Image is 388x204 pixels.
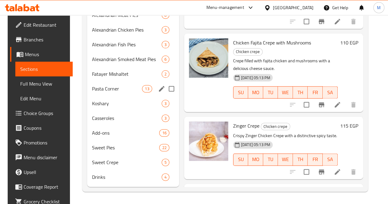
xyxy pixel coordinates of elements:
[159,129,169,137] div: items
[92,173,162,181] span: Drinks
[325,155,335,164] span: SA
[236,155,246,164] span: SU
[323,153,338,166] button: SA
[295,88,305,97] span: TH
[295,155,305,164] span: TH
[263,86,278,98] button: TU
[334,168,341,175] a: Edit menu item
[92,26,162,33] span: Alexandrian Chicken Pies
[308,153,323,166] button: FR
[162,27,169,33] span: 3
[233,38,311,47] span: Chicken Fajita Crepe with Mushrooms
[87,52,179,67] div: Alexandrian Smoked Meat Pies6
[20,80,67,87] span: Full Menu View
[377,4,381,11] span: M
[162,160,169,165] span: 5
[261,123,290,130] span: Chicken crepe
[189,38,228,78] img: Chicken Fajita Crepe with Mushrooms
[251,155,261,164] span: MO
[25,51,67,58] span: Menus
[10,121,72,135] a: Coupons
[24,36,67,43] span: Branches
[24,168,67,176] span: Upsell
[10,165,72,179] a: Upsell
[206,4,244,11] div: Menu-management
[310,88,320,97] span: FR
[92,114,162,122] span: Casseroles
[24,124,67,132] span: Coupons
[233,48,263,56] div: Chicken crepe
[162,70,169,78] div: items
[162,56,169,63] div: items
[87,125,179,140] div: Add-ons16
[300,98,313,111] span: Select to update
[92,100,162,107] span: Koshary
[233,121,259,130] span: Zinger Crepe
[300,165,313,178] span: Select to update
[162,56,169,62] span: 6
[239,142,273,148] span: [DATE] 05:13 PM
[87,155,179,170] div: Sweet Crepe5
[10,47,72,62] a: Menus
[159,130,169,136] span: 16
[314,14,329,29] button: Branch-specific-item
[15,91,72,106] a: Edit Menu
[92,41,162,48] span: Alexandrian Fish Pies
[87,67,179,81] div: Fatayer Mishaltet2
[308,86,323,98] button: FR
[346,164,361,179] button: delete
[293,86,308,98] button: TH
[233,48,262,55] span: Chicken crepe
[92,129,159,137] span: Add-ons
[24,21,67,29] span: Edit Restaurant
[142,86,152,92] span: 13
[340,121,358,130] h6: 115 EGP
[92,70,162,78] span: Fatayer Mishaltet
[24,154,67,161] span: Menu disclaimer
[159,145,169,151] span: 22
[87,37,179,52] div: Alexandrian Fish Pies3
[92,85,142,92] span: Pasta Corner
[314,97,329,112] button: Branch-specific-item
[162,100,169,107] div: items
[10,150,72,165] a: Menu disclaimer
[10,32,72,47] a: Branches
[92,56,162,63] span: Alexandrian Smoked Meat Pies
[162,173,169,181] div: items
[162,114,169,122] div: items
[310,155,320,164] span: FR
[87,111,179,125] div: Casseroles3
[20,95,67,102] span: Edit Menu
[162,26,169,33] div: items
[251,88,261,97] span: MO
[87,22,179,37] div: Alexandrian Chicken Pies3
[159,144,169,151] div: items
[87,81,179,96] div: Pasta Corner13edit
[87,96,179,111] div: Koshary3
[266,155,276,164] span: TU
[346,14,361,29] button: delete
[280,155,290,164] span: WE
[24,139,67,146] span: Promotions
[20,65,67,73] span: Sections
[233,57,338,72] p: Crepe filled with fajita chicken and mushrooms with a delicious cheese sauce.
[266,88,276,97] span: TU
[278,86,293,98] button: WE
[233,86,248,98] button: SU
[92,144,159,151] span: Sweet Pies
[162,174,169,180] span: 4
[278,153,293,166] button: WE
[92,159,162,166] div: Sweet Crepe
[10,106,72,121] a: Choice Groups
[325,88,335,97] span: SA
[189,121,228,161] img: Zinger Crepe
[24,183,67,191] span: Coverage Report
[273,4,313,11] div: [GEOGRAPHIC_DATA]
[10,17,72,32] a: Edit Restaurant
